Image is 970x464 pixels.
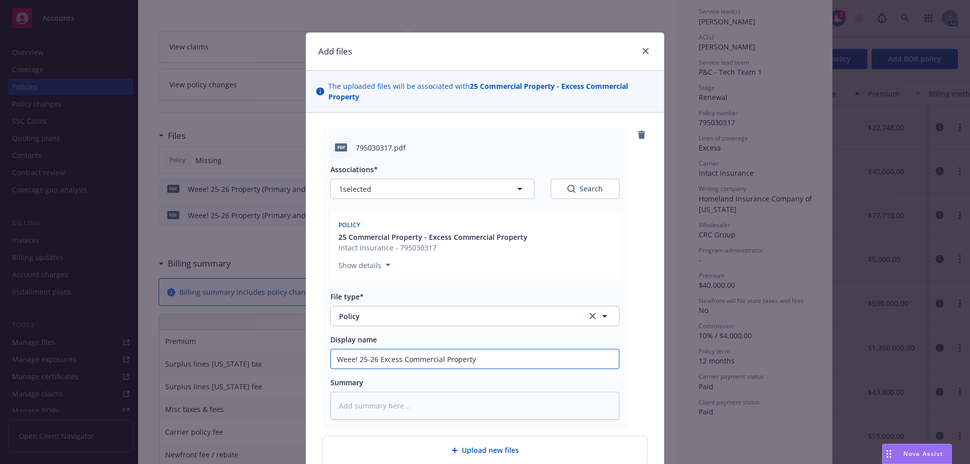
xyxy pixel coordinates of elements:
[883,444,895,463] div: Drag to move
[903,449,943,458] span: Nova Assist
[338,232,527,242] button: 25 Commercial Property - Excess Commercial Property
[330,179,535,199] button: 1selected
[551,179,619,199] button: SearchSearch
[567,184,603,194] div: Search
[567,185,575,193] svg: Search
[330,165,378,174] span: Associations*
[339,184,371,194] span: 1 selected
[356,142,406,153] span: 795030317.pdf
[338,221,361,229] span: Policy
[335,143,347,151] span: pdf
[882,444,952,464] button: Nova Assist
